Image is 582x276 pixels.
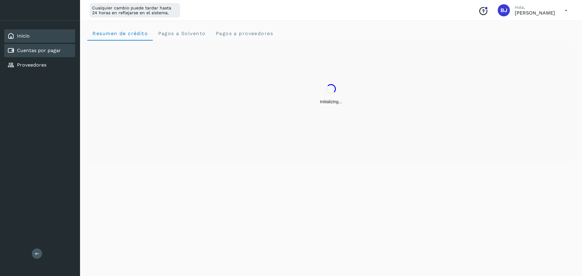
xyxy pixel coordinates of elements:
[4,29,75,43] div: Inicio
[17,33,30,39] a: Inicio
[90,3,180,18] div: Cualquier cambio puede tardar hasta 24 horas en reflejarse en el sistema.
[17,62,46,68] a: Proveedores
[4,58,75,72] div: Proveedores
[515,10,555,16] p: Brayant Javier Rocha Martinez
[4,44,75,57] div: Cuentas por pagar
[92,31,148,36] span: Resumen de crédito
[215,31,273,36] span: Pagos a proveedores
[158,31,206,36] span: Pagos a Solvento
[515,5,555,10] p: Hola,
[17,48,61,53] a: Cuentas por pagar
